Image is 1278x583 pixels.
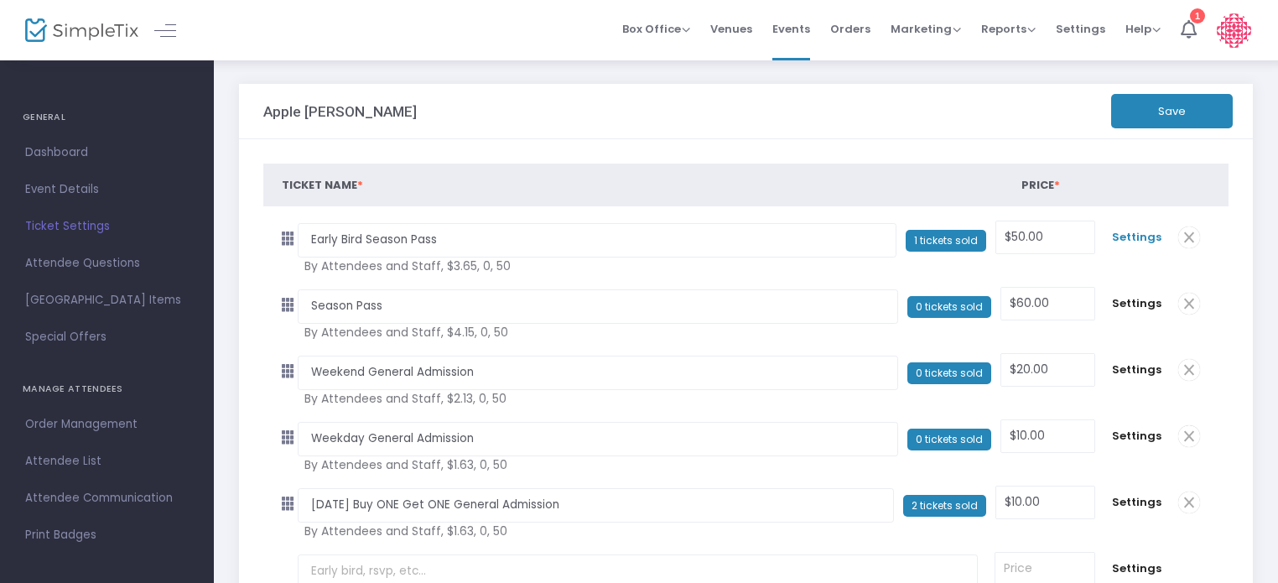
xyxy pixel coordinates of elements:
input: Price [1001,288,1094,320]
span: Event Details [25,179,189,200]
span: By Attendees and Staff, $2.13, 0, 50 [304,390,866,408]
span: By Attendees and Staff, $4.15, 0, 50 [304,324,866,341]
input: Early bird, rsvp, etc... [298,356,897,390]
input: Price [1001,354,1094,386]
input: Price [996,487,1094,518]
span: Special Offers [25,326,189,348]
span: 0 tickets sold [907,296,991,318]
span: By Attendees and Staff, $1.63, 0, 50 [304,523,866,540]
span: Attendee Communication [25,487,189,509]
span: Ticket Settings [25,216,189,237]
h3: Apple [PERSON_NAME] [263,103,417,120]
span: Settings [1056,8,1105,50]
span: Dashboard [25,142,189,164]
span: Settings [1112,229,1161,246]
input: Early bird, rsvp, etc... [298,488,894,523]
span: Settings [1112,362,1161,378]
span: Price [1021,177,1060,193]
span: Help [1125,21,1161,37]
span: Venues [710,8,752,50]
span: Events [772,8,810,50]
span: Ticket Name [282,177,363,193]
span: Settings [1112,428,1161,445]
input: Price [1001,420,1094,452]
span: 2 tickets sold [903,495,986,517]
h4: MANAGE ATTENDEES [23,372,191,406]
div: 1 [1190,8,1205,23]
span: Settings [1112,494,1161,511]
span: By Attendees and Staff, $1.63, 0, 50 [304,456,866,474]
input: Early bird, rsvp, etc... [298,289,897,324]
span: 0 tickets sold [907,362,991,384]
span: Box Office [622,21,690,37]
span: 1 tickets sold [906,230,986,252]
span: Attendee List [25,450,189,472]
span: 0 tickets sold [907,429,991,450]
span: Marketing [891,21,961,37]
span: Reports [981,21,1036,37]
span: Print Badges [25,524,189,546]
span: Orders [830,8,870,50]
input: Early bird, rsvp, etc... [298,422,897,456]
span: By Attendees and Staff, $3.65, 0, 50 [304,258,866,275]
button: Save [1111,94,1233,128]
input: Early bird, rsvp, etc... [298,223,896,258]
input: Price [996,221,1094,253]
span: [GEOGRAPHIC_DATA] Items [25,289,189,311]
span: Settings [1112,560,1161,577]
span: Attendee Questions [25,252,189,274]
span: Order Management [25,414,189,435]
span: Settings [1112,295,1161,312]
h4: GENERAL [23,101,191,134]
